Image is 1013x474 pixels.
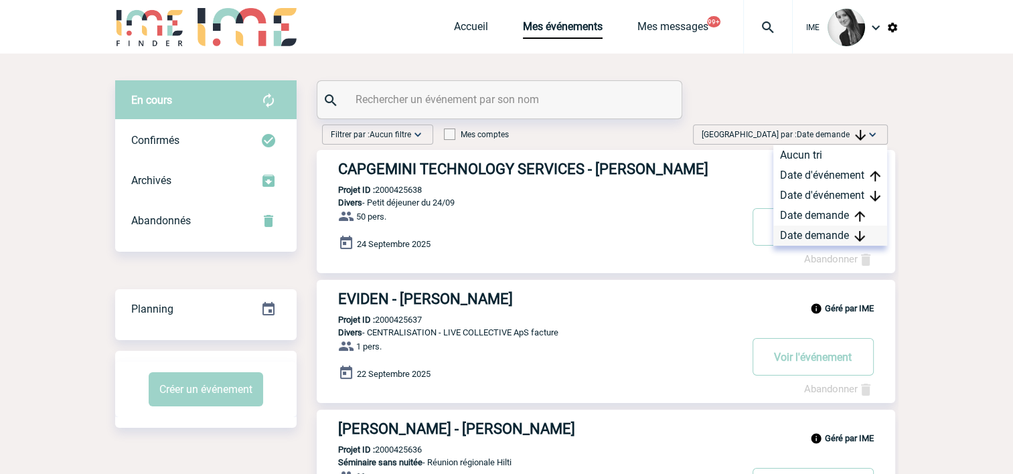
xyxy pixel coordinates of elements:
div: Date demande [773,226,887,246]
a: [PERSON_NAME] - [PERSON_NAME] [317,420,895,437]
img: arrow_downward.png [854,231,865,242]
p: 2000425638 [317,185,422,195]
img: arrow_upward.png [870,171,880,181]
b: Projet ID : [338,185,375,195]
span: Confirmés [131,134,179,147]
p: 2000425637 [317,315,422,325]
div: Retrouvez ici tous vos évènements avant confirmation [115,80,297,121]
span: 22 Septembre 2025 [357,369,431,379]
a: Planning [115,289,297,328]
b: Projet ID : [338,315,375,325]
h3: [PERSON_NAME] - [PERSON_NAME] [338,420,740,437]
b: Projet ID : [338,445,375,455]
b: Géré par IME [825,303,874,313]
h3: EVIDEN - [PERSON_NAME] [338,291,740,307]
span: Divers [338,327,362,337]
img: baseline_expand_more_white_24dp-b.png [866,128,879,141]
div: Retrouvez ici tous les événements que vous avez décidé d'archiver [115,161,297,201]
button: Voir l'événement [753,208,874,246]
a: Mes messages [637,20,708,39]
span: Séminaire sans nuitée [338,457,422,467]
input: Rechercher un événement par son nom [352,90,650,109]
span: En cours [131,94,172,106]
p: - Petit déjeuner du 24/09 [317,197,740,208]
div: Date d'événement [773,165,887,185]
p: - CENTRALISATION - LIVE COLLECTIVE ApS facture [317,327,740,337]
span: 24 Septembre 2025 [357,239,431,249]
button: 99+ [707,16,720,27]
span: Planning [131,303,173,315]
a: Abandonner [804,383,874,395]
a: Abandonner [804,253,874,265]
img: arrow_upward.png [854,211,865,222]
img: baseline_expand_more_white_24dp-b.png [411,128,424,141]
div: Retrouvez ici tous vos événements organisés par date et état d'avancement [115,289,297,329]
span: 50 pers. [356,212,386,222]
a: Mes événements [523,20,603,39]
div: Retrouvez ici tous vos événements annulés [115,201,297,241]
span: Archivés [131,174,171,187]
div: Date demande [773,206,887,226]
p: - Réunion régionale Hilti [317,457,740,467]
a: EVIDEN - [PERSON_NAME] [317,291,895,307]
img: 101050-0.jpg [828,9,865,46]
span: 1 pers. [356,341,382,351]
span: [GEOGRAPHIC_DATA] par : [702,128,866,141]
h3: CAPGEMINI TECHNOLOGY SERVICES - [PERSON_NAME] [338,161,740,177]
label: Mes comptes [444,130,509,139]
img: info_black_24dp.svg [810,303,822,315]
div: Date d'événement [773,185,887,206]
a: Accueil [454,20,488,39]
p: 2000425636 [317,445,422,455]
button: Créer un événement [149,372,263,406]
span: Date demande [797,130,866,139]
b: Géré par IME [825,433,874,443]
span: Divers [338,197,362,208]
img: arrow_downward.png [855,130,866,141]
span: IME [806,23,820,32]
button: Voir l'événement [753,338,874,376]
a: CAPGEMINI TECHNOLOGY SERVICES - [PERSON_NAME] [317,161,895,177]
span: Filtrer par : [331,128,411,141]
span: Abandonnés [131,214,191,227]
img: arrow_downward.png [870,191,880,202]
div: Aucun tri [773,145,887,165]
span: Aucun filtre [370,130,411,139]
img: IME-Finder [115,8,185,46]
img: info_black_24dp.svg [810,432,822,445]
